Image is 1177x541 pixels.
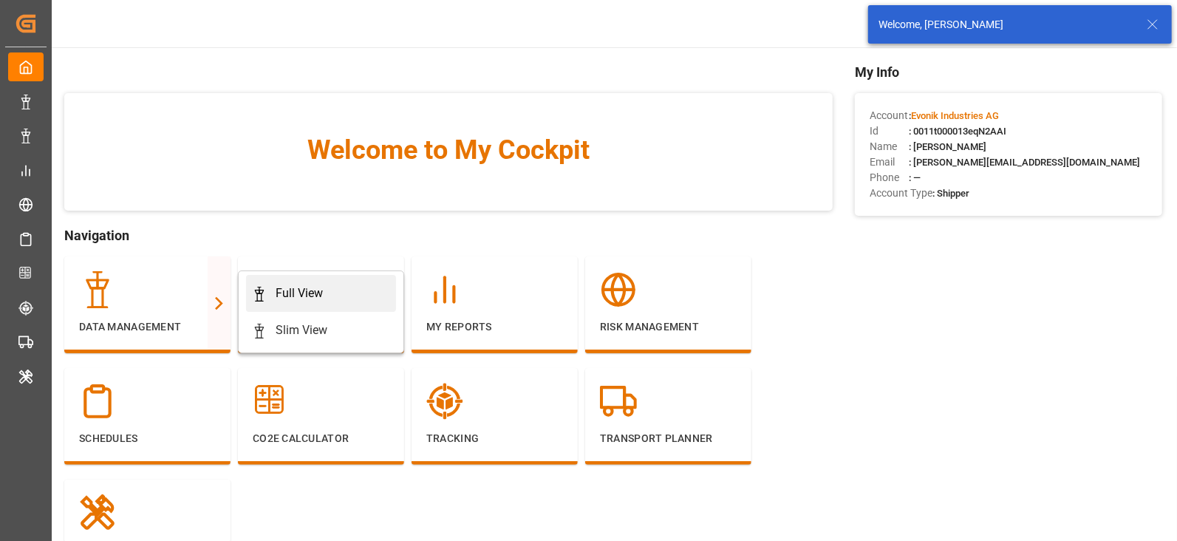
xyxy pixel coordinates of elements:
span: Account [870,108,909,123]
span: Welcome to My Cockpit [94,130,803,170]
span: : 0011t000013eqN2AAI [909,126,1006,137]
span: Name [870,139,909,154]
p: My Reports [426,319,563,335]
span: Account Type [870,186,932,201]
p: CO2e Calculator [253,431,389,446]
a: Slim View [246,312,396,349]
span: : Shipper [932,188,969,199]
span: Email [870,154,909,170]
div: Slim View [276,321,327,339]
span: : [PERSON_NAME][EMAIL_ADDRESS][DOMAIN_NAME] [909,157,1140,168]
p: Risk Management [600,319,737,335]
span: Evonik Industries AG [911,110,999,121]
span: My Info [855,62,1162,82]
p: Data Management [79,319,216,335]
span: Navigation [64,225,833,245]
div: Welcome, [PERSON_NAME] [879,17,1133,33]
span: Id [870,123,909,139]
p: Tracking [426,431,563,446]
span: : [PERSON_NAME] [909,141,986,152]
p: Schedules [79,431,216,446]
p: Transport Planner [600,431,737,446]
span: : — [909,172,921,183]
div: Full View [276,285,323,302]
span: Phone [870,170,909,186]
span: : [909,110,999,121]
a: Full View [246,275,396,312]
